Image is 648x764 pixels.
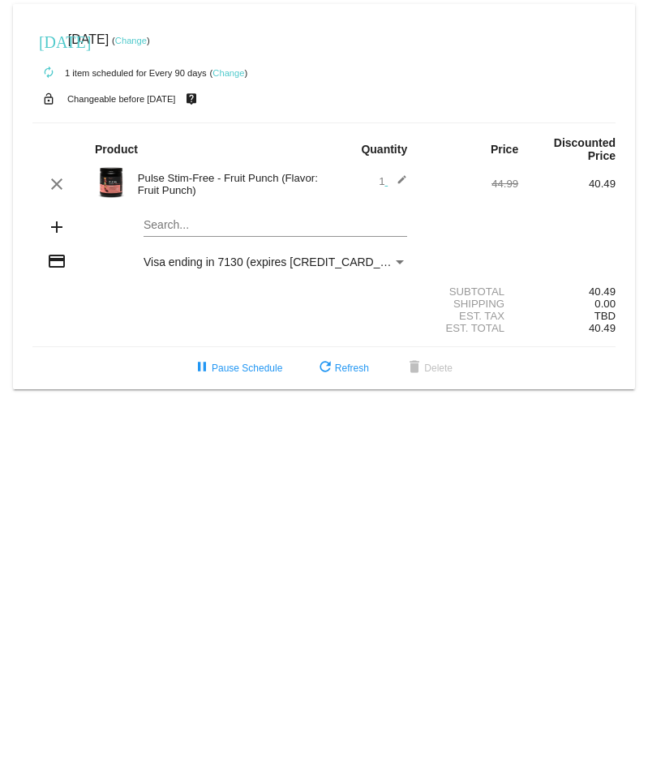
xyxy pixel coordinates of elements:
strong: Quantity [361,143,407,156]
div: 44.99 [421,178,518,190]
small: ( ) [112,36,150,45]
button: Pause Schedule [179,354,295,383]
mat-select: Payment Method [144,255,407,268]
mat-icon: pause [192,358,212,378]
input: Search... [144,219,407,232]
div: Est. Tax [421,310,518,322]
div: Pulse Stim-Free - Fruit Punch (Flavor: Fruit Punch) [130,172,324,196]
span: 40.49 [589,322,616,334]
span: Refresh [315,363,369,374]
span: 0.00 [594,298,616,310]
mat-icon: add [47,217,67,237]
img: PulseSF-20S-Fruit-Punch-Transp.png [95,166,127,199]
mat-icon: autorenew [39,63,58,83]
mat-icon: edit [388,174,407,194]
button: Delete [392,354,466,383]
strong: Product [95,143,138,156]
div: Shipping [421,298,518,310]
strong: Discounted Price [554,136,616,162]
span: Visa ending in 7130 (expires [CREDIT_CARD_DATA]) [144,255,415,268]
strong: Price [491,143,518,156]
span: TBD [594,310,616,322]
div: Subtotal [421,285,518,298]
mat-icon: refresh [315,358,335,378]
mat-icon: credit_card [47,251,67,271]
small: 1 item scheduled for Every 90 days [32,68,207,78]
mat-icon: clear [47,174,67,194]
mat-icon: [DATE] [39,31,58,50]
span: 1 [379,175,407,187]
mat-icon: live_help [182,88,201,109]
small: ( ) [210,68,248,78]
a: Change [212,68,244,78]
a: Change [115,36,147,45]
span: Delete [405,363,453,374]
div: 40.49 [518,178,616,190]
small: Changeable before [DATE] [67,94,176,104]
button: Refresh [303,354,382,383]
span: Pause Schedule [192,363,282,374]
mat-icon: lock_open [39,88,58,109]
mat-icon: delete [405,358,424,378]
div: 40.49 [518,285,616,298]
div: Est. Total [421,322,518,334]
